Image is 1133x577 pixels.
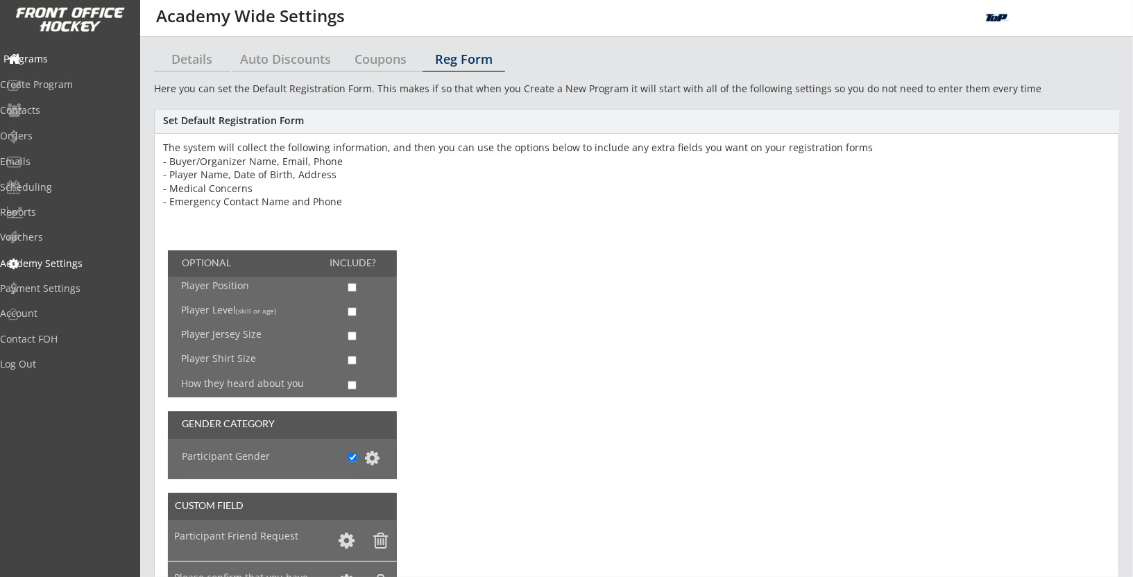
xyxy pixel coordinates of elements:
[339,53,422,65] div: Coupons
[330,258,384,268] div: INCLUDE?
[236,306,276,316] font: (skill or age)
[175,501,251,510] div: CUSTOM FIELD
[3,54,128,64] div: Programs
[163,141,1112,209] div: The system will collect the following information, and then you can use the options below to incl...
[181,305,290,315] div: Player Level
[154,82,1119,96] div: Here you can set the Default Registration Form. This makes if so that when you Create a New Progr...
[182,451,330,463] div: Participant Gender
[182,258,249,268] div: OPTIONAL
[174,531,312,542] div: Participant Friend Request
[182,419,297,429] div: GENDER CATEGORY
[232,53,339,65] div: Auto Discounts
[154,53,230,65] div: Details
[181,354,280,363] div: Player Shirt Size
[181,281,280,291] div: Player Position
[163,116,1111,126] div: Set Default Registration Form
[423,53,505,65] div: Reg Form
[181,379,306,388] div: How they heard about you
[181,329,280,339] div: Player Jersey Size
